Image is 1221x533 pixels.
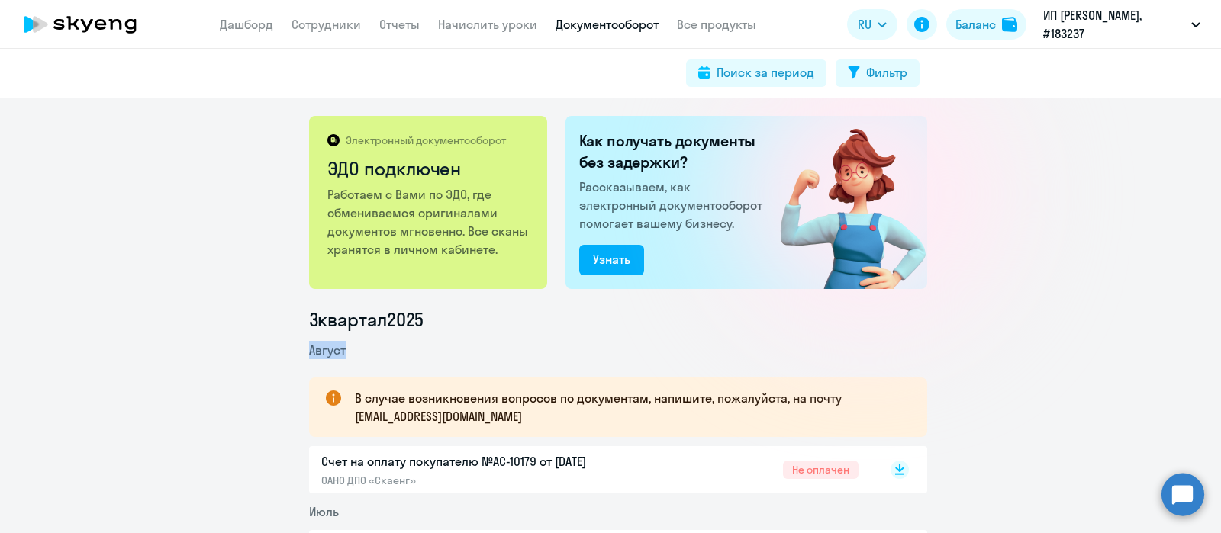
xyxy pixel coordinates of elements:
[438,17,537,32] a: Начислить уроки
[1043,6,1185,43] p: ИП [PERSON_NAME], #183237
[220,17,273,32] a: Дашборд
[321,452,859,487] a: Счет на оплату покупателю №AC-10179 от [DATE]ОАНО ДПО «Скаенг»Не оплачен
[686,59,826,87] button: Поиск за период
[321,474,642,487] p: ОАНО ДПО «Скаенг»
[346,133,506,147] p: Электронный документооборот
[593,250,630,268] div: Узнать
[309,307,927,332] li: 3 квартал 2025
[847,9,897,40] button: RU
[309,504,339,519] span: Июль
[755,116,927,289] img: connected
[327,156,531,181] h2: ЭДО подключен
[836,59,920,87] button: Фильтр
[946,9,1026,40] button: Балансbalance
[379,17,420,32] a: Отчеты
[1002,17,1017,32] img: balance
[579,245,644,275] button: Узнать
[677,17,756,32] a: Все продукты
[309,342,346,358] span: Август
[1036,6,1208,43] button: ИП [PERSON_NAME], #183237
[355,389,900,425] p: В случае возникновения вопросов по документам, напишите, пожалуйста, на почту [EMAIL_ADDRESS][DOM...
[556,17,659,32] a: Документооборот
[783,461,859,479] span: Не оплачен
[292,17,361,32] a: Сотрудники
[579,178,768,233] p: Рассказываем, как электронный документооборот помогает вашему бизнесу.
[327,185,531,258] p: Работаем с Вами по ЭДО, где обмениваемся оригиналами документов мгновенно. Все сканы хранятся в л...
[321,452,642,470] p: Счет на оплату покупателю №AC-10179 от [DATE]
[858,15,871,34] span: RU
[866,63,907,82] div: Фильтр
[955,15,996,34] div: Баланс
[579,130,768,173] h2: Как получать документы без задержки?
[717,63,814,82] div: Поиск за период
